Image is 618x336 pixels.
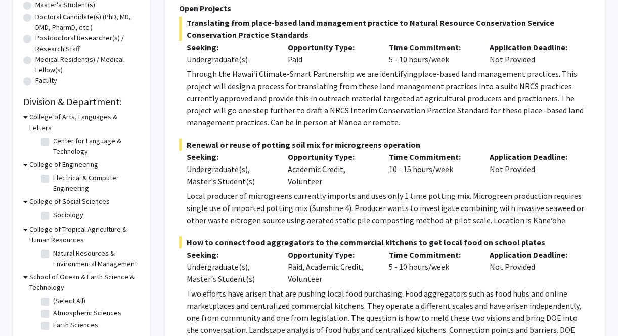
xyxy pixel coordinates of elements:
[53,248,137,269] label: Natural Resources & Environmental Management
[490,41,576,53] p: Application Deadline:
[490,248,576,261] p: Application Deadline:
[288,151,374,163] p: Opportunity Type:
[29,224,140,245] h3: College of Tropical Agriculture & Human Resources
[187,68,591,129] p: Through the Hawaiʻi Climate-Smart Partnership we are identifying
[29,196,110,207] h3: College of Social Sciences
[280,151,381,187] div: Academic Credit, Volunteer
[179,2,591,14] p: Open Projects
[482,41,583,65] div: Not Provided
[29,159,98,170] h3: College of Engineering
[53,136,137,157] label: Center for Language & Technology
[280,248,381,285] div: Paid, Academic Credit, Volunteer
[35,54,140,75] label: Medical Resident(s) / Medical Fellow(s)
[23,96,140,108] h2: Division & Department:
[187,261,273,285] div: Undergraduate(s), Master's Student(s)
[482,151,583,187] div: Not Provided
[53,173,137,194] label: Electrical & Computer Engineering
[53,320,98,330] label: Earth Sciences
[288,248,374,261] p: Opportunity Type:
[381,248,482,285] div: 5 - 10 hours/week
[187,69,584,128] span: place-based land management practices. This project will design a process for translating from th...
[389,248,475,261] p: Time Commitment:
[490,151,576,163] p: Application Deadline:
[179,17,591,41] span: Translating from place-based land management practice to Natural Resource Conservation Service Co...
[288,41,374,53] p: Opportunity Type:
[187,190,591,226] p: Local producer of microgreens currently imports and uses only 1 time potting mix. Microgreen prod...
[53,209,83,220] label: Sociology
[29,112,140,133] h3: College of Arts, Languages & Letters
[187,163,273,187] div: Undergraduate(s), Master's Student(s)
[53,308,121,318] label: Atmospheric Sciences
[53,296,85,306] label: (Select All)
[35,33,140,54] label: Postdoctoral Researcher(s) / Research Staff
[179,236,591,248] span: How to connect food aggregators to the commercial kitchens to get local food on school plates
[389,151,475,163] p: Time Commitment:
[280,41,381,65] div: Paid
[187,151,273,163] p: Seeking:
[8,290,43,328] iframe: Chat
[35,12,140,33] label: Doctoral Candidate(s) (PhD, MD, DMD, PharmD, etc.)
[179,139,591,151] span: Renewal or reuse of potting soil mix for microgreens operation
[381,151,482,187] div: 10 - 15 hours/week
[381,41,482,65] div: 5 - 10 hours/week
[187,248,273,261] p: Seeking:
[187,53,273,65] div: Undergraduate(s)
[187,41,273,53] p: Seeking:
[35,75,57,86] label: Faculty
[29,272,140,293] h3: School of Ocean & Earth Science & Technology
[389,41,475,53] p: Time Commitment:
[482,248,583,285] div: Not Provided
